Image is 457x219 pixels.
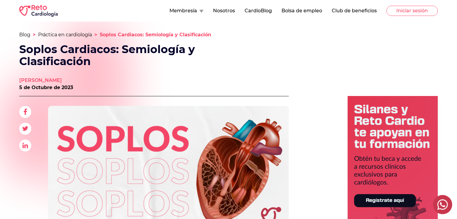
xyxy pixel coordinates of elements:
span: Soplos Cardiacos: Semiología y Clasificación [100,32,211,37]
button: Iniciar sesión [386,6,438,16]
button: Club de beneficios [332,7,377,14]
p: 5 de Octubre de 2023 [19,84,73,91]
button: Bolsa de empleo [282,7,322,14]
h1: Soplos Cardiacos: Semiología y Clasificación [19,43,250,67]
button: Nosotros [213,7,235,14]
img: RETO Cardio Logo [19,5,58,17]
button: CardioBlog [245,7,272,14]
span: > [33,32,36,37]
span: > [94,32,97,37]
a: [PERSON_NAME] [19,77,73,84]
a: Práctica en cardiología [38,32,92,37]
a: Blog [19,32,30,37]
button: Membresía [169,7,203,14]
